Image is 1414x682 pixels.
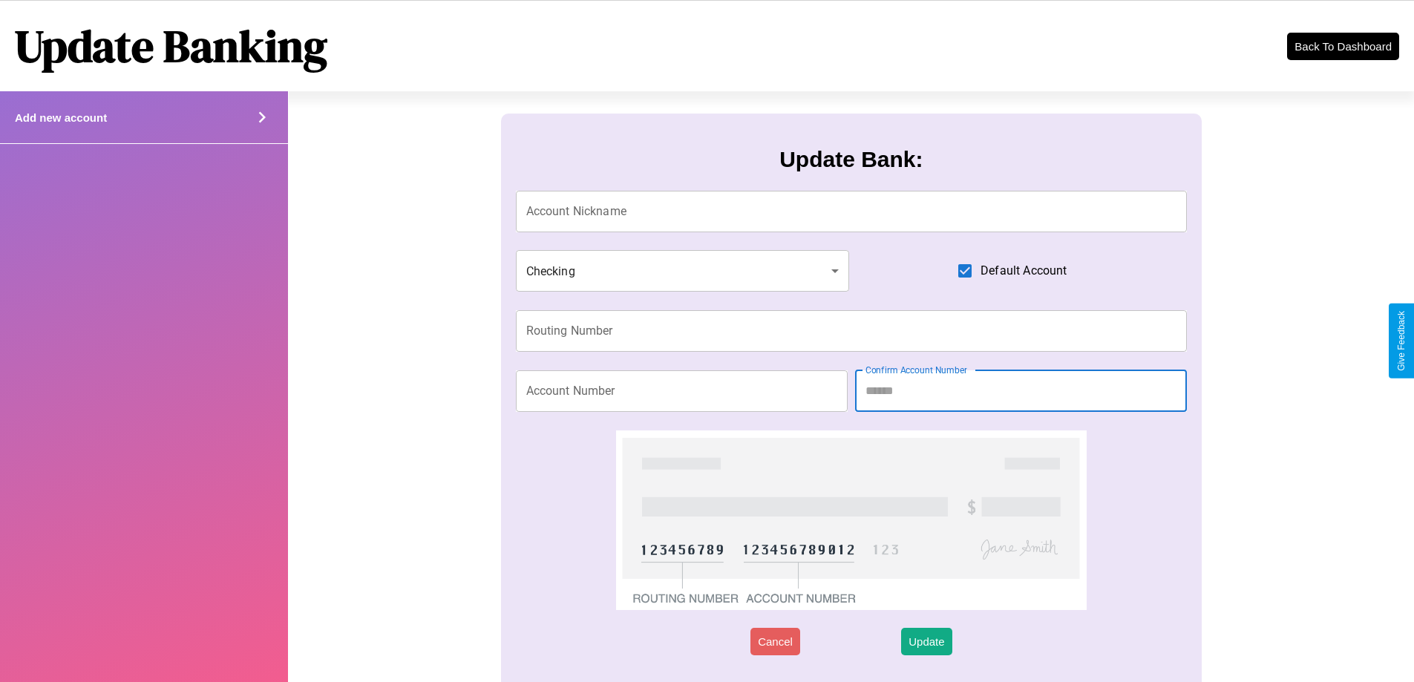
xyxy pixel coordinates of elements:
[865,364,967,376] label: Confirm Account Number
[516,250,850,292] div: Checking
[901,628,952,655] button: Update
[981,262,1067,280] span: Default Account
[616,430,1086,610] img: check
[1287,33,1399,60] button: Back To Dashboard
[15,111,107,124] h4: Add new account
[15,16,327,76] h1: Update Banking
[750,628,800,655] button: Cancel
[779,147,923,172] h3: Update Bank:
[1396,311,1407,371] div: Give Feedback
